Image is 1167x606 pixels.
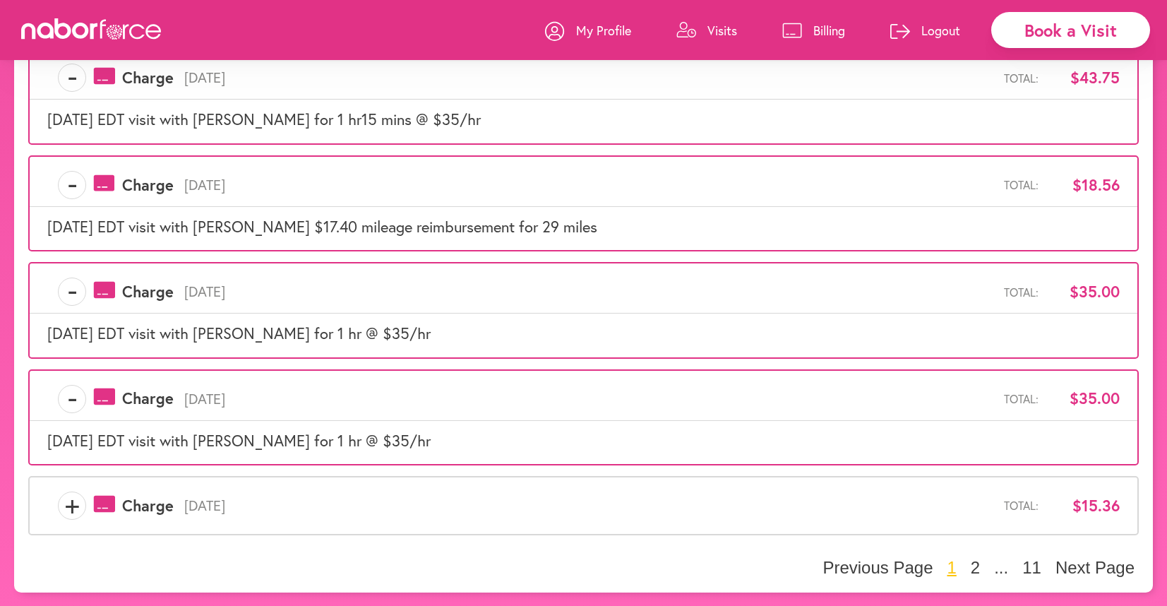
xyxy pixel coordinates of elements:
[174,497,1004,514] span: [DATE]
[545,9,631,52] a: My Profile
[990,557,1012,578] button: ...
[174,283,1004,300] span: [DATE]
[890,9,960,52] a: Logout
[1049,283,1120,301] span: $35.00
[122,69,174,87] span: Charge
[174,177,1004,194] span: [DATE]
[59,171,85,199] span: -
[122,389,174,408] span: Charge
[174,69,1004,86] span: [DATE]
[1049,497,1120,515] span: $15.36
[1051,557,1139,578] button: Next Page
[122,497,174,515] span: Charge
[991,12,1150,48] div: Book a Visit
[59,278,85,306] span: -
[1004,285,1039,299] span: Total:
[47,323,431,343] span: [DATE] EDT visit with [PERSON_NAME] for 1 hr @ $35/hr
[813,22,845,39] p: Billing
[1049,389,1120,408] span: $35.00
[707,22,737,39] p: Visits
[1004,499,1039,512] span: Total:
[782,9,845,52] a: Billing
[59,64,85,92] span: -
[122,283,174,301] span: Charge
[59,492,85,520] span: +
[576,22,631,39] p: My Profile
[47,109,481,129] span: [DATE] EDT visit with [PERSON_NAME] for 1 hr15 mins @ $35/hr
[47,216,597,237] span: [DATE] EDT visit with [PERSON_NAME] $17.40 mileage reimbursement for 29 miles
[966,557,984,578] button: 2
[1004,178,1039,191] span: Total:
[174,391,1004,408] span: [DATE]
[818,557,937,578] button: Previous Page
[676,9,737,52] a: Visits
[942,557,960,578] button: 1
[122,176,174,194] span: Charge
[47,430,431,451] span: [DATE] EDT visit with [PERSON_NAME] for 1 hr @ $35/hr
[1049,69,1120,87] span: $43.75
[921,22,960,39] p: Logout
[1049,176,1120,194] span: $18.56
[1018,557,1046,578] button: 11
[1004,71,1039,85] span: Total:
[59,385,85,413] span: -
[1004,392,1039,405] span: Total:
